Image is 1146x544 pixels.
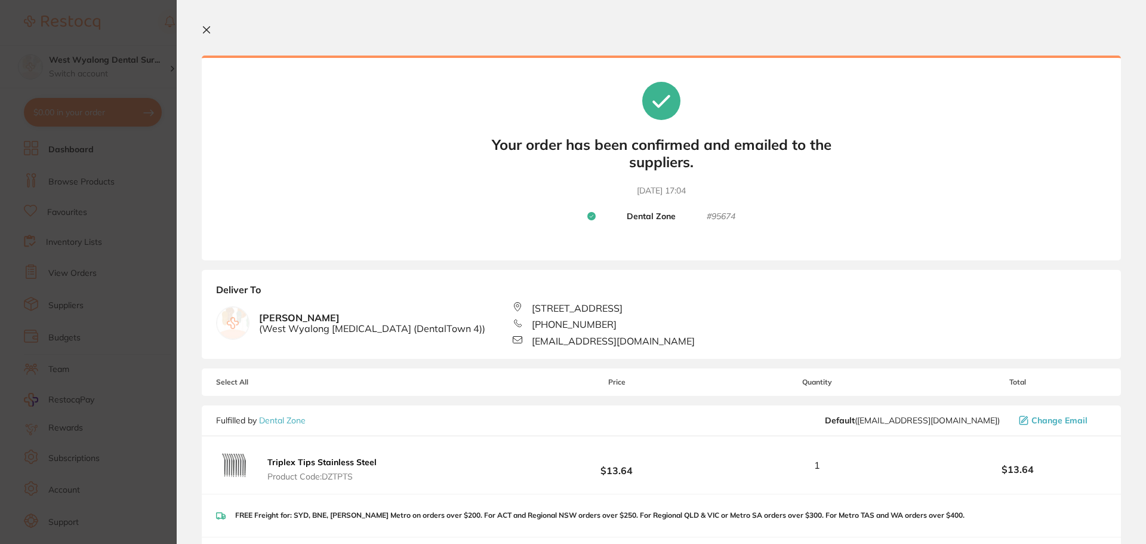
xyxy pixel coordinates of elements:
[216,446,254,484] img: aTFnZWl4eA
[259,312,485,334] b: [PERSON_NAME]
[627,211,676,222] b: Dental Zone
[929,464,1107,475] b: $13.64
[532,336,695,346] span: [EMAIL_ADDRESS][DOMAIN_NAME]
[528,454,706,477] b: $13.64
[532,319,617,330] span: [PHONE_NUMBER]
[929,378,1107,386] span: Total
[217,307,249,339] img: empty.jpg
[235,511,965,520] p: FREE Freight for: SYD, BNE, [PERSON_NAME] Metro on orders over $200. For ACT and Regional NSW ord...
[528,378,706,386] span: Price
[814,460,820,471] span: 1
[216,284,1107,302] b: Deliver To
[532,303,623,314] span: [STREET_ADDRESS]
[267,472,377,481] span: Product Code: DZTPTS
[1031,416,1088,425] span: Change Email
[267,457,377,468] b: Triplex Tips Stainless Steel
[482,136,840,171] b: Your order has been confirmed and emailed to the suppliers.
[264,457,380,482] button: Triplex Tips Stainless Steel Product Code:DZTPTS
[707,211,735,222] small: # 95674
[259,323,485,334] span: ( West Wyalong [MEDICAL_DATA] (DentalTown 4) )
[706,378,929,386] span: Quantity
[825,415,855,426] b: Default
[216,378,335,386] span: Select All
[216,416,306,425] p: Fulfilled by
[259,415,306,426] a: Dental Zone
[1015,415,1107,426] button: Change Email
[825,416,1000,425] span: hello@dentalzone.com.au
